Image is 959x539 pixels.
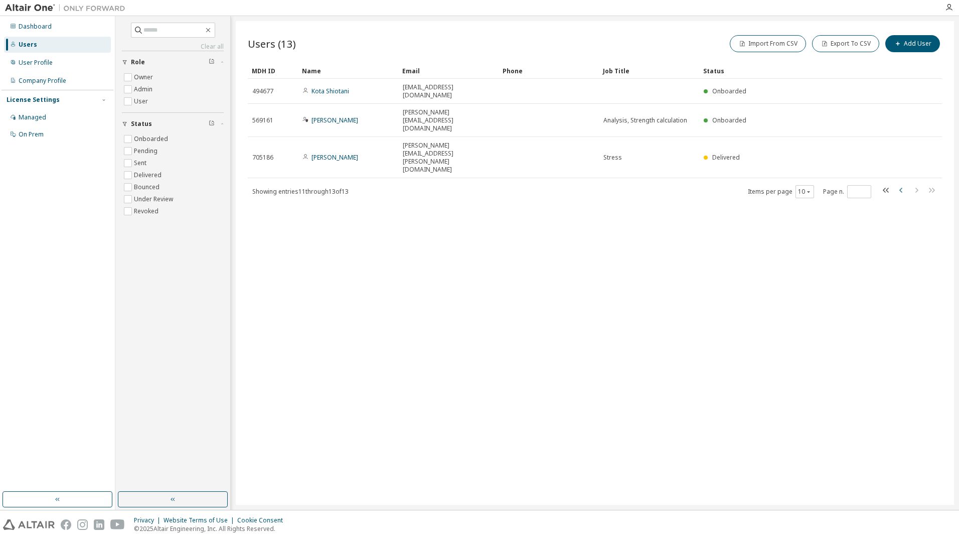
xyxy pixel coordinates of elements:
span: 705186 [252,154,273,162]
img: linkedin.svg [94,519,104,530]
img: instagram.svg [77,519,88,530]
a: Clear all [122,43,224,51]
div: Dashboard [19,23,52,31]
div: On Prem [19,130,44,139]
span: Users (13) [248,37,296,51]
label: Revoked [134,205,161,217]
div: Email [402,63,495,79]
div: Cookie Consent [237,516,289,524]
button: 10 [798,188,812,196]
img: Altair One [5,3,130,13]
label: Sent [134,157,148,169]
div: MDH ID [252,63,294,79]
button: Import From CSV [730,35,806,52]
span: [PERSON_NAME][EMAIL_ADDRESS][DOMAIN_NAME] [403,108,494,132]
p: © 2025 Altair Engineering, Inc. All Rights Reserved. [134,524,289,533]
span: Stress [603,154,622,162]
div: Managed [19,113,46,121]
button: Add User [885,35,940,52]
span: Status [131,120,152,128]
span: [PERSON_NAME][EMAIL_ADDRESS][PERSON_NAME][DOMAIN_NAME] [403,142,494,174]
span: Role [131,58,145,66]
img: youtube.svg [110,519,125,530]
div: Phone [503,63,595,79]
div: Name [302,63,394,79]
label: Bounced [134,181,162,193]
div: License Settings [7,96,60,104]
label: Pending [134,145,159,157]
span: Analysis, Strength calculation [603,116,687,124]
a: [PERSON_NAME] [311,116,358,124]
button: Status [122,113,224,135]
label: Owner [134,71,155,83]
span: Delivered [712,153,740,162]
span: Clear filter [209,120,215,128]
div: Status [703,63,890,79]
a: [PERSON_NAME] [311,153,358,162]
img: altair_logo.svg [3,519,55,530]
button: Role [122,51,224,73]
div: Users [19,41,37,49]
div: Company Profile [19,77,66,85]
label: User [134,95,150,107]
span: 494677 [252,87,273,95]
div: Privacy [134,516,164,524]
a: Kota Shiotani [311,87,349,95]
img: facebook.svg [61,519,71,530]
span: Page n. [823,185,871,198]
span: [EMAIL_ADDRESS][DOMAIN_NAME] [403,83,494,99]
div: Website Terms of Use [164,516,237,524]
span: Showing entries 11 through 13 of 13 [252,187,349,196]
span: Clear filter [209,58,215,66]
span: Items per page [748,185,814,198]
span: Onboarded [712,116,746,124]
label: Onboarded [134,133,170,145]
span: 569161 [252,116,273,124]
label: Delivered [134,169,164,181]
button: Export To CSV [812,35,879,52]
label: Admin [134,83,154,95]
div: User Profile [19,59,53,67]
label: Under Review [134,193,175,205]
div: Job Title [603,63,695,79]
span: Onboarded [712,87,746,95]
